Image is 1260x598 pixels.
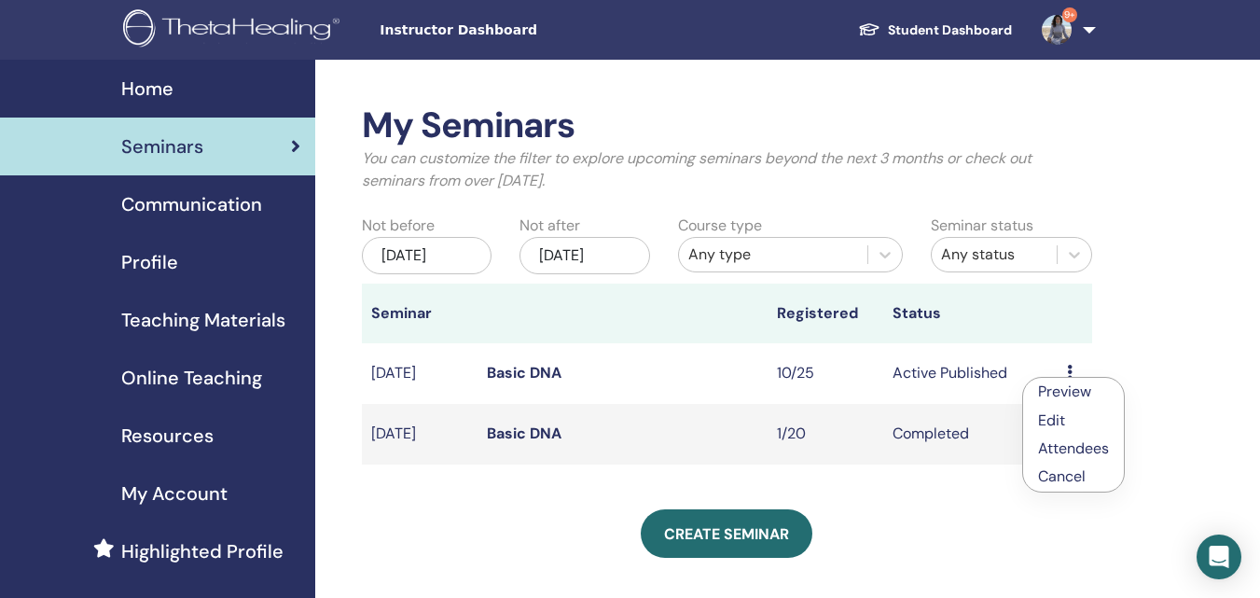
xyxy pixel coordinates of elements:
span: Seminars [121,132,203,160]
a: Basic DNA [487,363,561,382]
span: Online Teaching [121,364,262,392]
th: Registered [768,284,883,343]
label: Not after [519,215,580,237]
span: Home [121,75,173,103]
span: Highlighted Profile [121,537,284,565]
label: Not before [362,215,435,237]
a: Basic DNA [487,424,561,443]
th: Status [883,284,1057,343]
th: Seminar [362,284,478,343]
img: logo.png [123,9,346,51]
td: Completed [883,404,1057,465]
td: 1/20 [768,404,883,465]
div: [DATE] [519,237,649,274]
td: [DATE] [362,343,478,404]
span: Teaching Materials [121,306,285,334]
td: 10/25 [768,343,883,404]
label: Course type [678,215,762,237]
span: My Account [121,480,228,508]
h2: My Seminars [362,104,1092,147]
span: Instructor Dashboard [380,21,659,40]
img: graduation-cap-white.svg [858,21,880,37]
img: default.jpg [1042,15,1072,45]
label: Seminar status [931,215,1033,237]
span: Communication [121,190,262,218]
div: Open Intercom Messenger [1197,535,1241,579]
p: You can customize the filter to explore upcoming seminars beyond the next 3 months or check out s... [362,147,1092,192]
td: [DATE] [362,404,478,465]
span: Resources [121,422,214,450]
div: Any status [941,243,1047,266]
span: 9+ [1062,7,1077,22]
a: Preview [1038,382,1091,401]
div: [DATE] [362,237,492,274]
div: Any type [688,243,858,266]
a: Create seminar [641,509,812,558]
td: Active Published [883,343,1057,404]
a: Edit [1038,410,1065,430]
span: Create seminar [664,524,789,544]
span: Profile [121,248,178,276]
a: Attendees [1038,438,1109,458]
p: Cancel [1038,466,1109,488]
a: Student Dashboard [843,13,1027,48]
